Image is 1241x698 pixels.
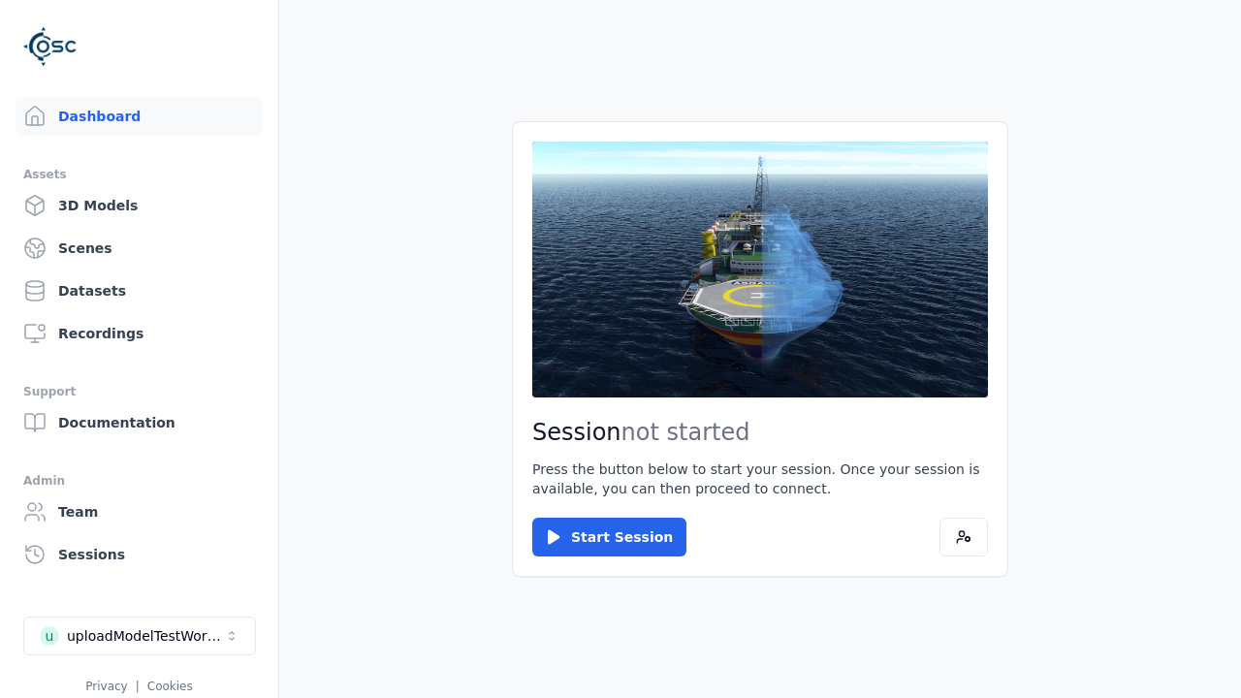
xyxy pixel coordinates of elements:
div: Support [23,380,255,403]
a: Privacy [85,680,127,693]
a: Recordings [16,314,263,353]
button: Select a workspace [23,617,256,655]
div: Admin [23,469,255,492]
p: Press the button below to start your session. Once your session is available, you can then procee... [532,460,988,498]
a: Scenes [16,229,263,268]
div: uploadModelTestWorkspace [67,626,224,646]
a: Dashboard [16,97,263,136]
a: Cookies [147,680,193,693]
span: not started [621,419,750,446]
div: Assets [23,163,255,186]
a: Sessions [16,535,263,574]
span: | [136,680,140,693]
h2: Session [532,417,988,448]
a: Team [16,492,263,531]
a: Datasets [16,271,263,310]
button: Start Session [532,518,686,556]
a: 3D Models [16,186,263,225]
div: u [40,626,59,646]
a: Documentation [16,403,263,442]
img: Logo [23,19,78,74]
